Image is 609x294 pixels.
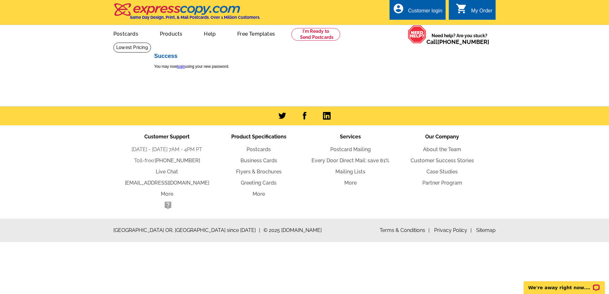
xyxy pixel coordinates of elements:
[312,157,389,164] a: Every Door Direct Mail: save 81%
[423,146,461,152] a: About the Team
[426,169,458,175] a: Case Studies
[240,157,277,164] a: Business Cards
[121,146,213,153] li: [DATE] - [DATE] 7AM - 4PM PT
[344,180,357,186] a: More
[408,25,426,44] img: help
[456,3,467,14] i: shopping_cart
[263,227,322,234] span: © 2025 [DOMAIN_NAME]
[247,146,271,152] a: Postcards
[236,169,282,175] a: Flyers & Brochures
[156,169,178,175] a: Live Chat
[393,7,442,15] a: account_circle Customer login
[113,8,260,20] a: Same Day Design, Print, & Mail Postcards. Over 1 Million Customers.
[155,157,200,164] a: [PHONE_NUMBER]
[380,227,430,233] a: Terms & Conditions
[177,64,185,69] a: login
[130,15,260,20] h4: Same Day Design, Print, & Mail Postcards. Over 1 Million Customers.
[393,3,404,14] i: account_circle
[411,157,474,164] a: Customer Success Stories
[434,227,472,233] a: Privacy Policy
[425,134,459,140] span: Our Company
[335,169,365,175] a: Mailing Lists
[150,26,193,41] a: Products
[154,64,460,69] p: You may now using your new password.
[426,38,489,45] span: Call
[113,227,260,234] span: [GEOGRAPHIC_DATA] OR, [GEOGRAPHIC_DATA] since [DATE]
[422,180,462,186] a: Partner Program
[408,8,442,17] div: Customer login
[456,7,492,15] a: shopping_cart My Order
[121,157,213,164] li: Toll-free:
[426,32,492,45] span: Need help? Are you stuck?
[161,191,173,197] a: More
[103,26,148,41] a: Postcards
[241,180,276,186] a: Greeting Cards
[476,227,496,233] a: Sitemap
[231,134,286,140] span: Product Specifications
[519,274,609,294] iframe: LiveChat chat widget
[253,191,265,197] a: More
[227,26,285,41] a: Free Templates
[154,53,460,60] h2: Success
[144,134,190,140] span: Customer Support
[194,26,226,41] a: Help
[471,8,492,17] div: My Order
[330,146,371,152] a: Postcard Mailing
[125,180,209,186] a: [EMAIL_ADDRESS][DOMAIN_NAME]
[437,38,489,45] a: [PHONE_NUMBER]
[340,134,361,140] span: Services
